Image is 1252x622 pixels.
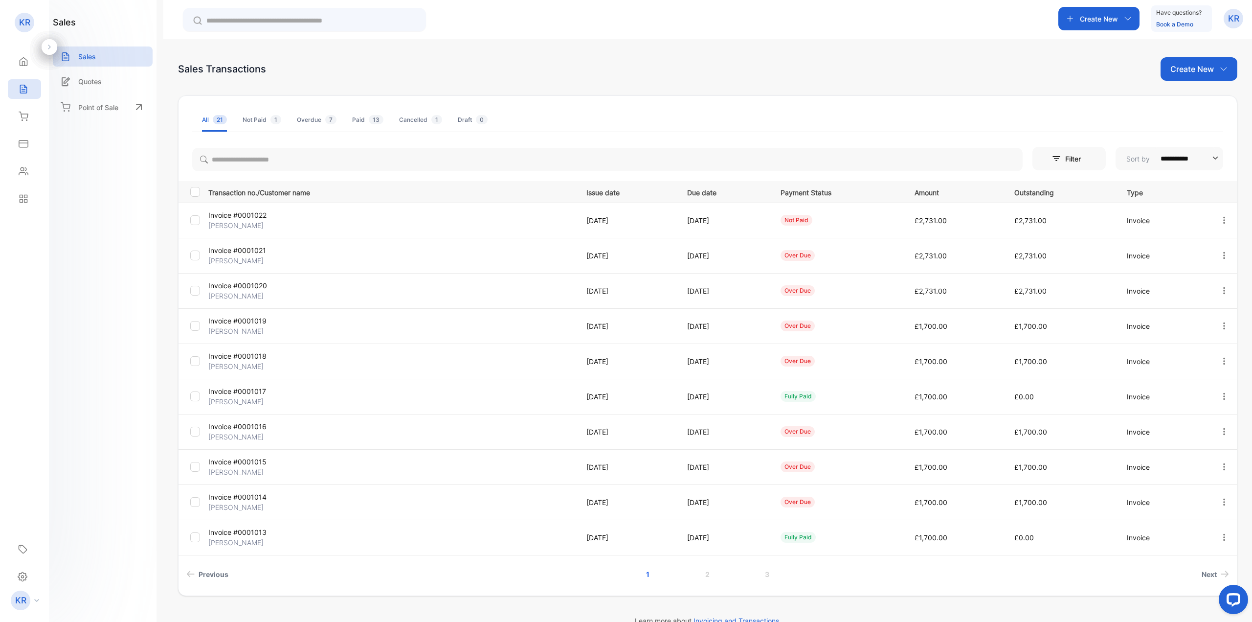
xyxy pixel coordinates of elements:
[586,392,667,402] p: [DATE]
[687,427,760,437] p: [DATE]
[781,285,815,296] div: over due
[53,96,153,118] a: Point of Sale
[915,357,947,366] span: £1,700.00
[476,115,488,124] span: 0
[915,216,947,225] span: £2,731.00
[781,426,815,437] div: over due
[1228,12,1239,25] p: KR
[243,115,281,124] div: Not Paid
[586,462,667,472] p: [DATE]
[208,351,330,361] p: Invoice #0001018
[915,322,947,330] span: £1,700.00
[1014,185,1107,198] p: Outstanding
[208,255,330,266] p: [PERSON_NAME]
[781,391,816,402] div: fully paid
[687,215,760,226] p: [DATE]
[1127,462,1199,472] p: Invoice
[208,361,330,371] p: [PERSON_NAME]
[586,251,667,261] p: [DATE]
[1014,392,1034,401] span: £0.00
[199,569,228,579] span: Previous
[915,463,947,471] span: £1,700.00
[1014,287,1047,295] span: £2,731.00
[915,287,947,295] span: £2,731.00
[208,291,330,301] p: [PERSON_NAME]
[208,502,330,512] p: [PERSON_NAME]
[1127,185,1199,198] p: Type
[687,532,760,543] p: [DATE]
[915,428,947,436] span: £1,700.00
[270,115,281,124] span: 1
[208,185,574,198] p: Transaction no./Customer name
[586,532,667,543] p: [DATE]
[458,115,488,124] div: Draft
[687,185,760,198] p: Due date
[182,565,232,583] a: Previous page
[1127,392,1199,402] p: Invoice
[1127,251,1199,261] p: Invoice
[586,497,667,507] p: [DATE]
[1156,21,1193,28] a: Book a Demo
[781,321,815,331] div: over due
[1080,14,1118,24] p: Create New
[208,537,330,548] p: [PERSON_NAME]
[15,594,26,607] p: KR
[1127,427,1199,437] p: Invoice
[213,115,227,124] span: 21
[586,215,667,226] p: [DATE]
[1198,565,1233,583] a: Next page
[1014,322,1047,330] span: £1,700.00
[753,565,781,583] a: Page 3
[1161,57,1237,81] button: Create New
[781,185,894,198] p: Payment Status
[1014,463,1047,471] span: £1,700.00
[586,356,667,367] p: [DATE]
[208,432,330,442] p: [PERSON_NAME]
[208,527,330,537] p: Invoice #0001013
[915,533,947,542] span: £1,700.00
[1014,252,1047,260] span: £2,731.00
[208,280,330,291] p: Invoice #0001020
[208,467,330,477] p: [PERSON_NAME]
[325,115,336,124] span: 7
[693,565,721,583] a: Page 2
[586,286,667,296] p: [DATE]
[1170,63,1214,75] p: Create New
[78,76,102,87] p: Quotes
[781,461,815,472] div: over due
[634,565,661,583] a: Page 1 is your current page
[687,356,760,367] p: [DATE]
[78,102,118,113] p: Point of Sale
[586,185,667,198] p: Issue date
[53,46,153,67] a: Sales
[1127,215,1199,226] p: Invoice
[208,386,330,396] p: Invoice #0001017
[915,252,947,260] span: £2,731.00
[1211,581,1252,622] iframe: LiveChat chat widget
[208,316,330,326] p: Invoice #0001019
[208,220,330,230] p: [PERSON_NAME]
[208,245,330,255] p: Invoice #0001021
[78,51,96,62] p: Sales
[1127,356,1199,367] p: Invoice
[781,215,812,226] div: not paid
[915,392,947,401] span: £1,700.00
[399,115,442,124] div: Cancelled
[1127,286,1199,296] p: Invoice
[208,492,330,502] p: Invoice #0001014
[1126,154,1150,164] p: Sort by
[915,185,994,198] p: Amount
[781,356,815,367] div: over due
[1014,428,1047,436] span: £1,700.00
[687,462,760,472] p: [DATE]
[781,532,816,543] div: fully paid
[53,71,153,92] a: Quotes
[369,115,383,124] span: 13
[208,396,330,407] p: [PERSON_NAME]
[1014,498,1047,507] span: £1,700.00
[687,497,760,507] p: [DATE]
[179,565,1237,583] ul: Pagination
[687,392,760,402] p: [DATE]
[1127,532,1199,543] p: Invoice
[1058,7,1140,30] button: Create New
